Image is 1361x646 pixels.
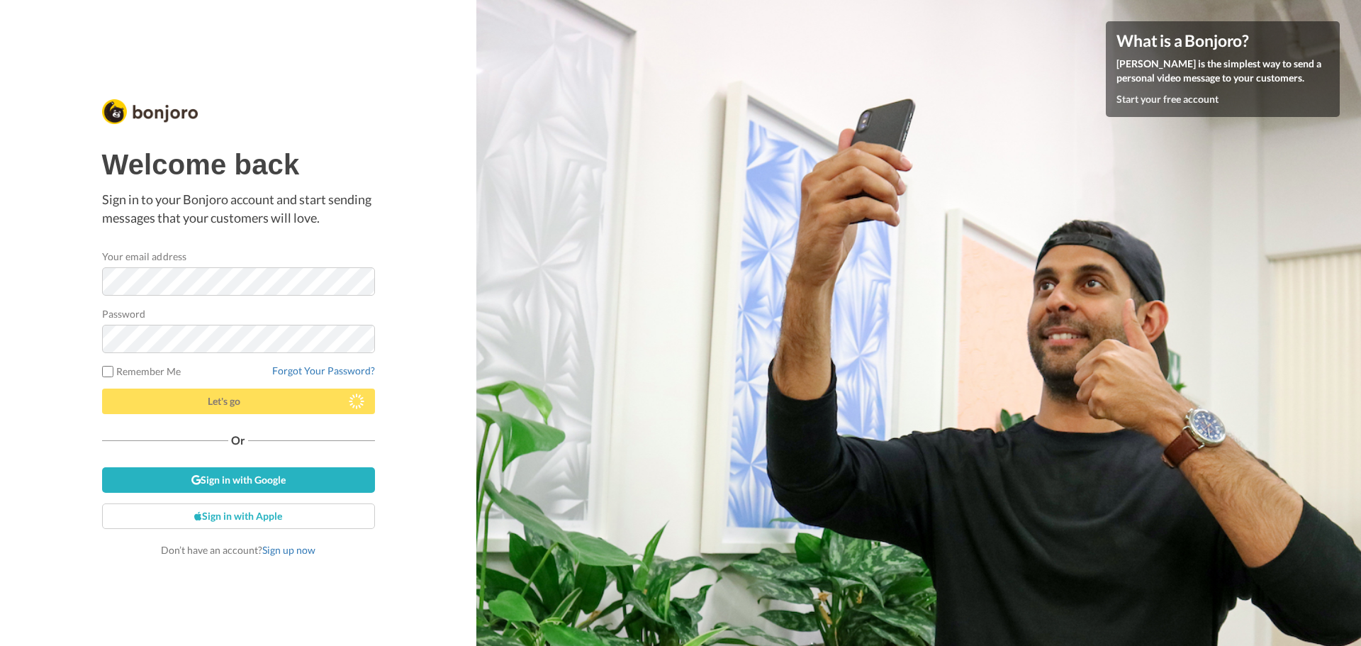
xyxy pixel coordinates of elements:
[208,395,240,407] span: Let's go
[102,467,375,493] a: Sign in with Google
[262,544,315,556] a: Sign up now
[161,544,315,556] span: Don’t have an account?
[102,503,375,529] a: Sign in with Apple
[1116,32,1329,50] h4: What is a Bonjoro?
[102,149,375,180] h1: Welcome back
[102,249,186,264] label: Your email address
[102,364,181,379] label: Remember Me
[102,191,375,227] p: Sign in to your Bonjoro account and start sending messages that your customers will love.
[1116,93,1219,105] a: Start your free account
[272,364,375,377] a: Forgot Your Password?
[102,306,146,321] label: Password
[228,435,248,445] span: Or
[102,366,113,377] input: Remember Me
[102,389,375,414] button: Let's go
[1116,57,1329,85] p: [PERSON_NAME] is the simplest way to send a personal video message to your customers.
